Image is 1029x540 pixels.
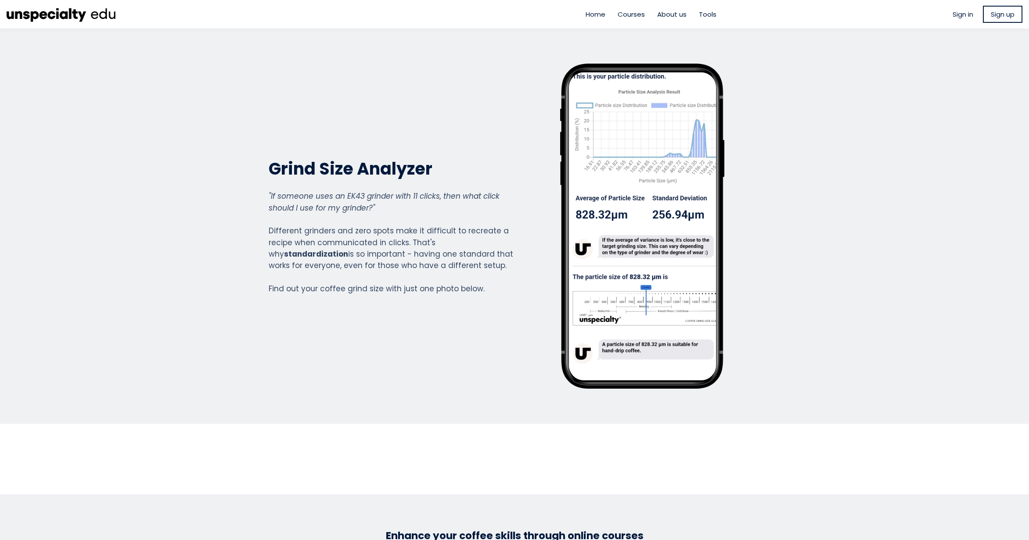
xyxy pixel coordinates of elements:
[618,9,645,19] a: Courses
[269,191,500,213] em: "If someone uses an EK43 grinder with 11 clicks, then what click should I use for my grinder?"
[699,9,716,19] a: Tools
[269,158,514,179] h2: Grind Size Analyzer
[269,190,514,294] div: Different grinders and zero spots make it difficult to recreate a recipe when communicated in cli...
[657,9,687,19] a: About us
[284,249,348,259] strong: standardization
[991,9,1015,19] span: Sign up
[983,6,1022,23] a: Sign up
[7,4,116,24] img: ec8cb47d53a36d742fcbd71bcb90b6e6.png
[953,9,973,19] a: Sign in
[586,9,605,19] a: Home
